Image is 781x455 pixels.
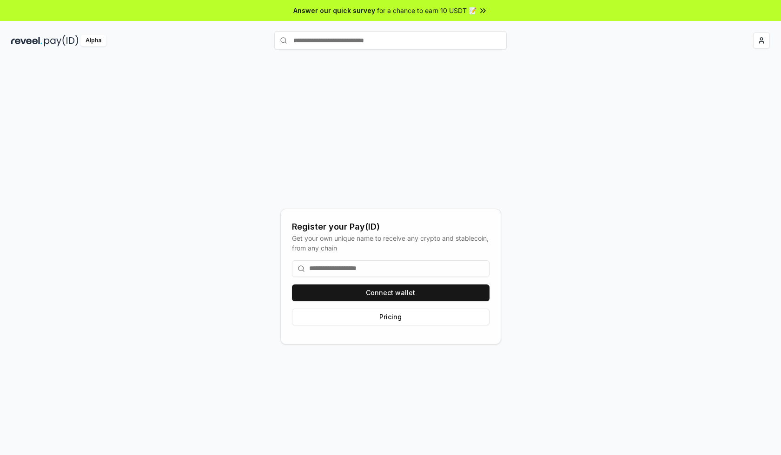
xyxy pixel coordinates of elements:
[292,220,490,233] div: Register your Pay(ID)
[80,35,106,46] div: Alpha
[292,284,490,301] button: Connect wallet
[44,35,79,46] img: pay_id
[377,6,477,15] span: for a chance to earn 10 USDT 📝
[11,35,42,46] img: reveel_dark
[292,309,490,325] button: Pricing
[293,6,375,15] span: Answer our quick survey
[292,233,490,253] div: Get your own unique name to receive any crypto and stablecoin, from any chain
